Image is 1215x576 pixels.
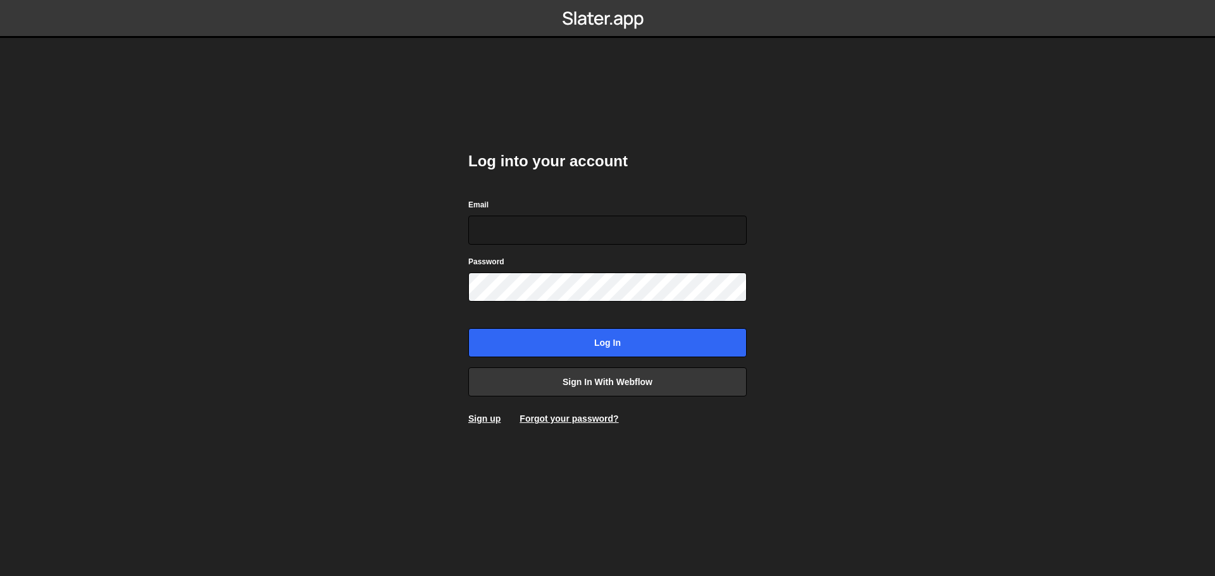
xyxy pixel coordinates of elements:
[468,367,747,396] a: Sign in with Webflow
[468,199,489,211] label: Email
[520,414,618,424] a: Forgot your password?
[468,151,747,171] h2: Log into your account
[468,328,747,357] input: Log in
[468,414,501,424] a: Sign up
[468,255,504,268] label: Password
